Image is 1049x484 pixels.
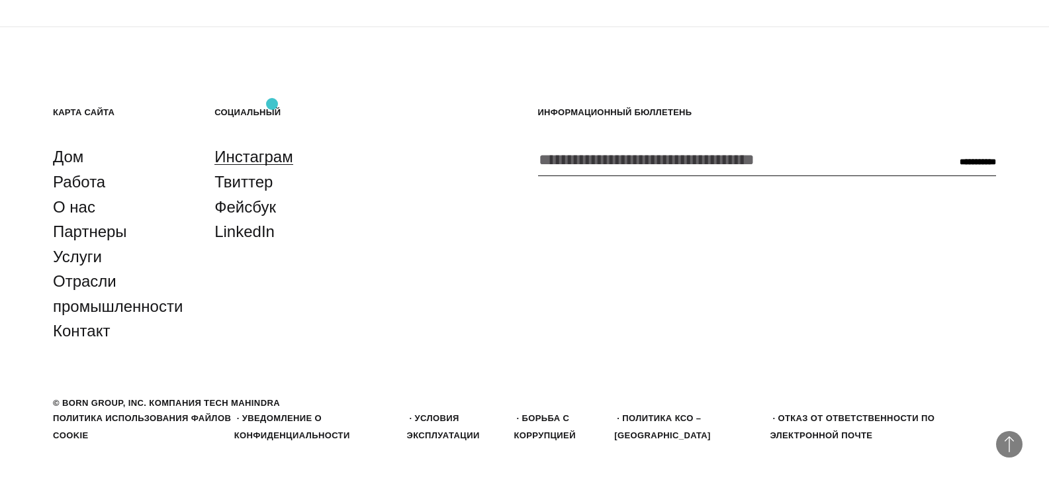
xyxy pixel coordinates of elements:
a: Партнеры [53,219,127,244]
font: Партнеры [53,222,127,240]
font: Карта сайта [53,107,114,117]
font: Контакт [53,322,110,340]
a: Инстаграм [214,144,293,169]
font: Информационный бюллетень [538,107,692,117]
a: Политика использования файлов cookie [53,413,231,440]
a: О нас [53,195,95,220]
font: Услуги [53,248,102,266]
font: Отрасли промышленности [53,272,183,315]
font: Твиттер [214,173,273,191]
a: Условия эксплуатации [407,413,480,440]
font: LinkedIn [214,222,275,240]
font: Работа [53,173,105,191]
a: Борьба с коррупцией [514,413,575,440]
a: Уведомление о конфиденциальности [234,413,350,440]
font: О нас [53,198,95,216]
a: LinkedIn [214,219,275,244]
a: Отрасли промышленности [53,269,188,318]
font: Фейсбук [214,198,276,216]
font: Социальный [214,107,281,117]
a: Контакт [53,318,110,344]
a: Услуги [53,244,102,269]
font: Инстаграм [214,148,293,166]
font: © BORN GROUP, INC. Компания Tech Mahindra [53,398,280,408]
a: Твиттер [214,169,273,195]
a: Работа [53,169,105,195]
a: Отказ от ответственности по электронной почте [770,413,935,440]
a: Фейсбук [214,195,276,220]
a: Дом [53,144,83,169]
font: Дом [53,148,83,166]
a: ПОЛИТИКА КСО – [GEOGRAPHIC_DATA] [614,413,711,440]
